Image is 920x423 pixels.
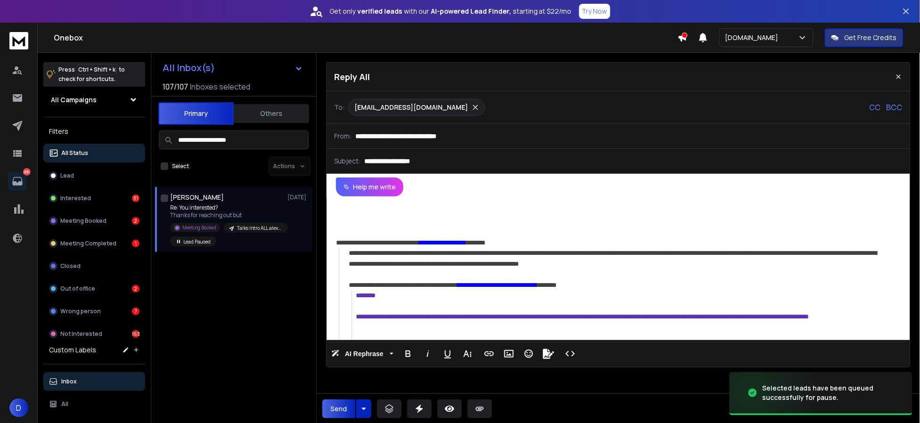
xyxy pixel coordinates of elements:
button: Not Interested163 [43,325,145,343]
p: Meeting Completed [60,240,116,247]
button: Signature [540,344,558,363]
button: Interested31 [43,189,145,208]
button: AI Rephrase [329,344,395,363]
p: Subject: [334,156,361,166]
img: image [730,365,824,421]
button: Insert Image (Ctrl+P) [500,344,518,363]
div: 2 [132,285,140,293]
button: Others [234,103,309,124]
div: 2 [132,217,140,225]
button: Lead [43,166,145,185]
button: Italic (Ctrl+I) [419,344,437,363]
h1: [PERSON_NAME] [170,193,224,202]
p: Interested [60,195,91,202]
p: All [61,400,68,408]
p: [DATE] [287,194,309,201]
p: [DOMAIN_NAME] [725,33,782,42]
button: Emoticons [520,344,538,363]
p: [EMAIL_ADDRESS][DOMAIN_NAME] [354,103,468,112]
button: Closed [43,257,145,276]
div: 163 [132,330,140,338]
p: Try Now [582,7,608,16]
p: Thanks for reaching out but [170,211,283,219]
div: 1 [132,240,140,247]
button: Help me write [336,178,403,196]
p: Not Interested [60,330,102,338]
button: Meeting Booked2 [43,211,145,230]
p: Meeting Booked [182,224,216,231]
p: Inbox [61,378,77,385]
div: 7 [132,308,140,315]
p: To: [334,103,345,112]
strong: AI-powered Lead Finder, [431,7,511,16]
button: Insert Link (Ctrl+K) [480,344,498,363]
button: All Campaigns [43,90,145,109]
p: Out of office [60,285,95,293]
button: Bold (Ctrl+B) [399,344,417,363]
label: Select [172,163,189,170]
h1: All Inbox(s) [163,63,215,73]
strong: verified leads [357,7,402,16]
button: Code View [561,344,579,363]
button: Send [322,399,355,418]
p: Lead Paused [183,238,211,245]
p: Meeting Booked [60,217,107,225]
button: D [9,399,28,417]
p: Get only with our starting at $22/mo [329,7,572,16]
h1: Onebox [54,32,678,43]
span: Ctrl + Shift + k [77,64,117,75]
h3: Inboxes selected [190,81,250,92]
p: 206 [23,168,31,176]
h1: All Campaigns [51,95,97,105]
p: All Status [61,149,88,157]
p: From: [334,131,352,141]
button: Try Now [579,4,610,19]
p: CC [870,102,881,113]
button: Meeting Completed1 [43,234,145,253]
button: Inbox [43,372,145,391]
h3: Filters [43,125,145,138]
button: All [43,395,145,414]
button: Out of office2 [43,279,145,298]
p: Press to check for shortcuts. [58,65,125,84]
button: More Text [459,344,476,363]
button: Underline (Ctrl+U) [439,344,457,363]
p: Lead [60,172,74,179]
button: All Status [43,144,145,163]
button: Primary [158,102,234,125]
span: AI Rephrase [343,350,386,358]
button: All Inbox(s) [155,58,311,77]
p: Get Free Credits [845,33,897,42]
h3: Custom Labels [49,345,96,355]
button: Get Free Credits [825,28,904,47]
p: Wrong person [60,308,101,315]
p: Talks Intro ALL alex@ #20250701 [237,225,282,232]
img: logo [9,32,28,49]
p: Re: You interested? [170,204,283,211]
p: Closed [60,262,81,270]
span: 107 / 107 [163,81,188,92]
p: BCC [887,102,903,113]
div: Selected leads have been queued successfully for pause. [763,383,901,402]
a: 206 [8,172,27,191]
button: Wrong person7 [43,302,145,321]
p: Reply All [334,70,370,83]
div: 31 [132,195,140,202]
